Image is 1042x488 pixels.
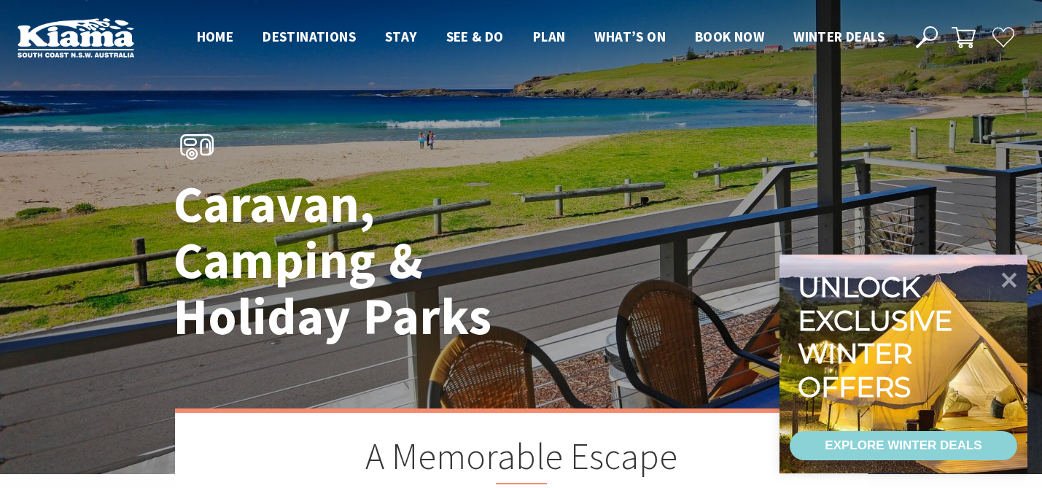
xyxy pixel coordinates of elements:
[182,26,899,50] nav: Main Menu
[825,431,981,460] div: EXPLORE WINTER DEALS
[18,18,134,58] img: Kiama Logo
[248,435,795,484] h2: A Memorable Escape
[446,28,504,45] span: See & Do
[793,28,884,45] span: Winter Deals
[790,431,1017,460] a: EXPLORE WINTER DEALS
[594,28,666,45] span: What’s On
[174,177,586,345] h1: Caravan, Camping & Holiday Parks
[385,28,417,45] span: Stay
[263,28,356,45] span: Destinations
[533,28,566,45] span: Plan
[798,271,959,403] div: Unlock exclusive winter offers
[197,28,234,45] span: Home
[695,28,764,45] span: Book now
